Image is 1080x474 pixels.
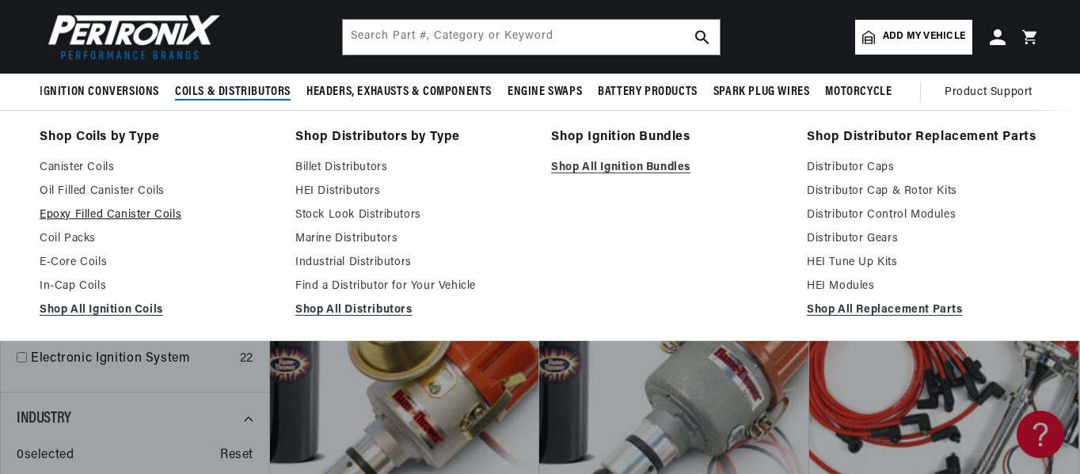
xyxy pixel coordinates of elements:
[551,158,785,177] a: Shop All Ignition Bundles
[295,301,529,320] a: Shop All Distributors
[883,29,965,44] span: Add my vehicle
[295,253,529,272] a: Industrial Distributors
[807,277,1040,296] a: HEI Modules
[807,182,1040,201] a: Distributor Cap & Rotor Kits
[40,253,273,272] a: E-Core Coils
[807,253,1040,272] a: HEI Tune Up Kits
[31,349,234,370] a: Electronic Ignition System
[855,20,972,55] a: Add my vehicle
[40,206,273,225] a: Epoxy Filled Canister Coils
[40,127,273,149] a: Shop Coils by Type
[825,84,892,100] span: Motorcycle
[295,182,529,201] a: HEI Distributors
[508,84,582,100] span: Engine Swaps
[40,229,273,248] a: Coil Packs
[713,84,810,100] span: Spark Plug Wires
[807,206,1040,225] a: Distributor Control Modules
[590,74,705,111] summary: Battery Products
[295,229,529,248] a: Marine Distributors
[705,74,818,111] summary: Spark Plug Wires
[807,301,1040,320] a: Shop All Replacement Parts
[500,74,590,111] summary: Engine Swaps
[807,127,1040,149] a: Shop Distributor Replacement Parts
[945,84,1032,101] span: Product Support
[295,158,529,177] a: Billet Distributors
[685,20,720,55] button: search button
[40,277,273,296] a: In-Cap Coils
[343,20,720,55] input: Search Part #, Category or Keyword
[817,74,899,111] summary: Motorcycle
[295,277,529,296] a: Find a Distributor for Your Vehicle
[40,9,222,64] img: Pertronix
[167,74,299,111] summary: Coils & Distributors
[807,229,1040,248] a: Distributor Gears
[17,446,74,466] span: 0 selected
[220,446,253,466] span: Reset
[175,84,291,100] span: Coils & Distributors
[299,74,500,111] summary: Headers, Exhausts & Components
[807,158,1040,177] a: Distributor Caps
[40,182,273,201] a: Oil Filled Canister Coils
[306,84,492,100] span: Headers, Exhausts & Components
[295,206,529,225] a: Stock Look Distributors
[40,84,159,100] span: Ignition Conversions
[40,301,273,320] a: Shop All Ignition Coils
[945,74,1040,112] summary: Product Support
[240,349,253,370] div: 22
[551,127,785,149] a: Shop Ignition Bundles
[40,158,273,177] a: Canister Coils
[598,84,698,100] span: Battery Products
[295,127,529,149] a: Shop Distributors by Type
[17,411,71,427] span: Industry
[40,74,167,111] summary: Ignition Conversions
